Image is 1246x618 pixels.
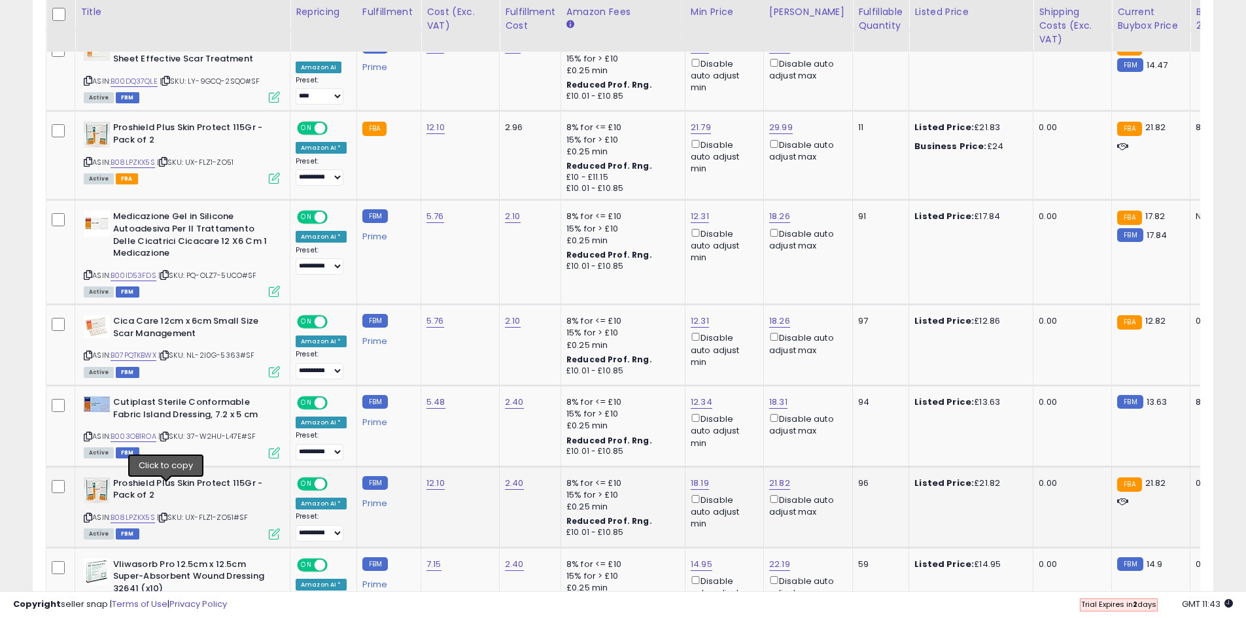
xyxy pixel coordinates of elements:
b: Cica-Care Gel Sheet 12cm x 6cm Sheet Effective Scar Treatment [113,41,272,69]
a: B003OB1ROA [111,431,156,442]
small: FBM [1117,557,1143,571]
span: All listings currently available for purchase on Amazon [84,173,114,184]
a: 7.15 [426,558,441,571]
div: 0.00 [1039,558,1101,570]
b: Proshield Plus Skin Protect 115Gr - Pack of 2 [113,122,272,149]
a: 22.19 [769,558,790,571]
div: £10 - £11.15 [566,172,675,183]
div: Cost (Exc. VAT) [426,5,494,33]
div: Shipping Costs (Exc. VAT) [1039,5,1106,46]
div: 0% [1196,315,1239,327]
span: ON [298,123,315,134]
div: £0.25 min [566,235,675,247]
div: 0.00 [1039,211,1101,222]
small: Amazon Fees. [566,19,574,31]
div: 8% for <= £10 [566,315,675,327]
div: Amazon AI [296,61,341,73]
div: £0.25 min [566,146,675,158]
div: Current Buybox Price [1117,5,1185,33]
span: Trial Expires in days [1081,599,1156,609]
span: OFF [326,478,347,489]
img: 31+qygGQYGL._SL40_.jpg [84,211,110,237]
div: £17.84 [914,211,1023,222]
span: OFF [326,123,347,134]
div: £12.86 [914,315,1023,327]
b: Listed Price: [914,396,974,408]
a: 18.19 [691,477,709,490]
span: FBM [116,528,139,540]
div: Fulfillable Quantity [858,5,903,33]
a: 12.10 [426,477,445,490]
div: Disable auto adjust max [769,330,842,356]
span: OFF [326,398,347,409]
a: Terms of Use [112,598,167,610]
div: £0.25 min [566,501,675,513]
div: 2.96 [505,122,551,133]
div: Disable auto adjust min [691,226,753,264]
div: £21.82 [914,477,1023,489]
a: 21.82 [769,477,790,490]
span: 17.84 [1147,229,1168,241]
div: 0.00 [1039,315,1101,327]
span: ON [298,559,315,570]
div: 0.00 [1039,396,1101,408]
img: 417kFSzvCFL._SL40_.jpg [84,122,110,148]
div: Disable auto adjust min [691,137,753,175]
div: £14.95 [914,558,1023,570]
div: 8% for <= £10 [566,211,675,222]
div: Preset: [296,350,347,379]
span: All listings currently available for purchase on Amazon [84,447,114,458]
a: B00ID53FDS [111,270,156,281]
div: 0.00 [1039,122,1101,133]
div: N/A [1196,211,1239,222]
div: £10.01 - £10.85 [566,183,675,194]
b: Listed Price: [914,210,974,222]
span: All listings currently available for purchase on Amazon [84,92,114,103]
div: Disable auto adjust max [769,411,842,437]
img: 31IXffi72XL._SL40_.jpg [84,396,110,412]
span: | SKU: UX-FLZ1-ZO51#SF [157,512,249,523]
a: B08LPZKX5S [111,157,155,168]
a: 2.10 [505,210,521,223]
div: 15% for > £10 [566,489,675,501]
a: 12.10 [426,121,445,134]
div: Disable auto adjust min [691,574,753,611]
small: FBA [1117,315,1141,330]
small: FBM [1117,58,1143,72]
b: Listed Price: [914,121,974,133]
a: 18.26 [769,315,790,328]
small: FBA [362,122,387,136]
small: FBM [1117,395,1143,409]
a: 5.76 [426,315,444,328]
div: 11 [858,122,899,133]
div: 97 [858,315,899,327]
div: Min Price [691,5,758,19]
span: FBM [116,286,139,298]
a: Privacy Policy [169,598,227,610]
div: Disable auto adjust max [769,574,842,599]
a: 18.26 [769,210,790,223]
div: Disable auto adjust max [769,56,842,82]
div: 8% for <= £10 [566,396,675,408]
img: 41-6iBphMyL._SL40_.jpg [84,558,110,585]
b: Business Price: [914,140,986,152]
div: Prime [362,493,411,509]
div: 15% for > £10 [566,327,675,339]
div: 8% for <= £10 [566,477,675,489]
a: 2.40 [505,558,524,571]
div: Disable auto adjust min [691,56,753,94]
div: 15% for > £10 [566,223,675,235]
a: 2.10 [505,315,521,328]
div: Amazon Fees [566,5,680,19]
div: 8% for <= £10 [566,122,675,133]
b: Reduced Prof. Rng. [566,160,652,171]
b: Reduced Prof. Rng. [566,515,652,526]
div: Amazon AI * [296,335,347,347]
div: £0.25 min [566,65,675,77]
div: ASIN: [84,41,280,102]
span: | SKU: UX-FLZ1-ZO51 [157,157,234,167]
small: FBM [362,209,388,223]
div: 15% for > £10 [566,408,675,420]
div: ASIN: [84,122,280,182]
span: | SKU: LY-9GCQ-2SQO#SF [160,76,260,86]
